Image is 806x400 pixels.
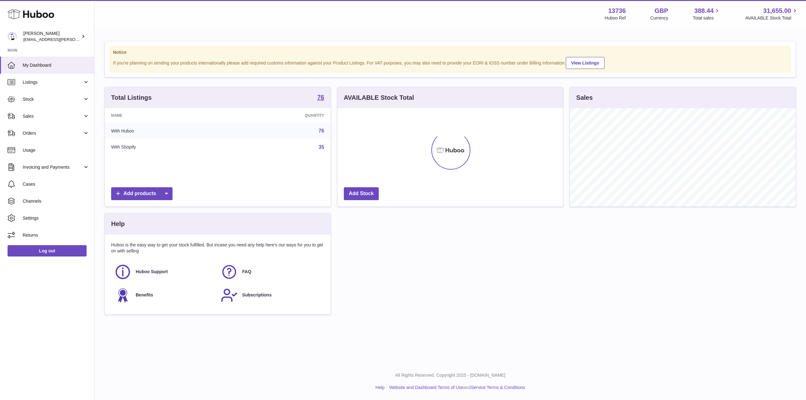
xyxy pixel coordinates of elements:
span: Orders [23,130,83,136]
p: All Rights Reserved. Copyright 2025 - [DOMAIN_NAME] [99,372,801,378]
h3: Help [111,220,125,228]
span: Benefits [136,292,153,298]
a: Add products [111,187,173,200]
h3: AVAILABLE Stock Total [344,93,414,102]
h3: Total Listings [111,93,152,102]
a: Service Terms & Conditions [471,385,525,390]
a: Help [376,385,385,390]
span: Listings [23,79,83,85]
span: AVAILABLE Stock Total [745,15,798,21]
span: Total sales [693,15,721,21]
th: Quantity [226,108,330,123]
a: FAQ [221,263,321,280]
a: 76 [319,128,324,133]
div: [PERSON_NAME] [23,31,80,42]
span: Stock [23,96,83,102]
a: Huboo Support [114,263,214,280]
div: Currency [650,15,668,21]
h3: Sales [576,93,593,102]
a: 388.44 Total sales [693,7,721,21]
li: and [387,385,525,391]
span: 31,655.00 [763,7,791,15]
span: Huboo Support [136,269,168,275]
p: Huboo is the easy way to get your stock fulfilled. But incase you need any help here's our ways f... [111,242,324,254]
a: 35 [319,144,324,150]
a: Log out [8,245,87,256]
span: Invoicing and Payments [23,164,83,170]
td: With Shopify [105,139,226,155]
span: My Dashboard [23,62,89,68]
span: Returns [23,232,89,238]
div: Huboo Ref [605,15,626,21]
span: Cases [23,181,89,187]
a: 31,655.00 AVAILABLE Stock Total [745,7,798,21]
span: Usage [23,147,89,153]
span: [EMAIL_ADDRESS][PERSON_NAME][DOMAIN_NAME] [23,37,126,42]
a: Benefits [114,287,214,304]
span: Sales [23,113,83,119]
td: With Huboo [105,123,226,139]
span: FAQ [242,269,251,275]
strong: 76 [317,94,324,100]
span: 388.44 [694,7,713,15]
span: Subscriptions [242,292,271,298]
img: horia@orea.uk [8,32,17,41]
a: 76 [317,94,324,102]
a: Subscriptions [221,287,321,304]
div: If you're planning on sending your products internationally please add required customs informati... [113,56,787,69]
a: View Listings [566,57,604,69]
span: Settings [23,215,89,221]
span: Channels [23,198,89,204]
a: Add Stock [344,187,379,200]
th: Name [105,108,226,123]
strong: Notice [113,49,787,55]
a: Website and Dashboard Terms of Use [389,385,463,390]
strong: 13736 [608,7,626,15]
strong: GBP [655,7,668,15]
